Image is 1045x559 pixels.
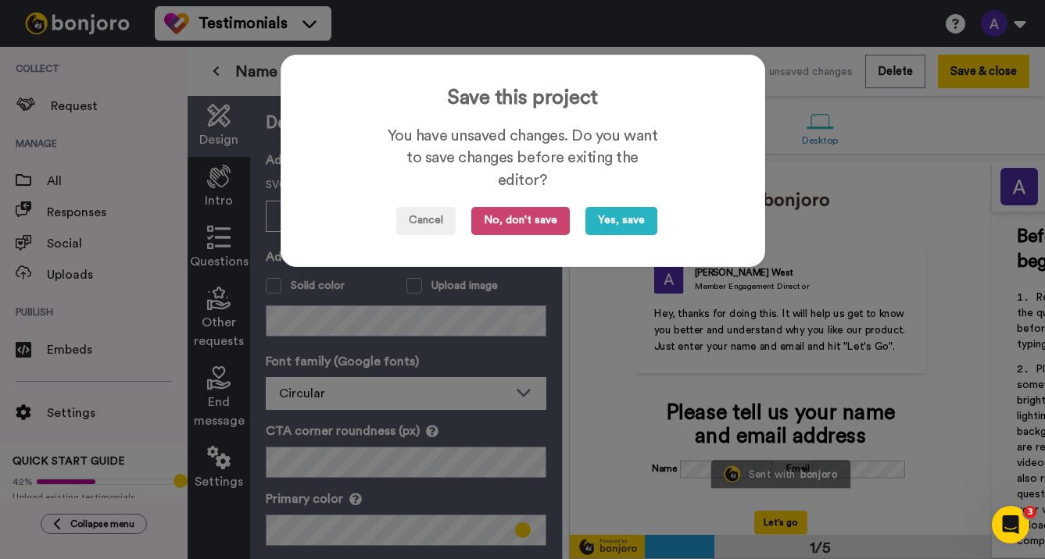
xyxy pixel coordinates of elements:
[585,207,657,235] button: Yes, save
[992,506,1029,543] iframe: Intercom live chat
[471,207,570,235] button: No, don't save
[1024,506,1036,518] span: 3
[386,125,660,192] div: You have unsaved changes. Do you want to save changes before exiting the editor?
[313,87,733,109] h3: Save this project
[396,207,456,235] button: Cancel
